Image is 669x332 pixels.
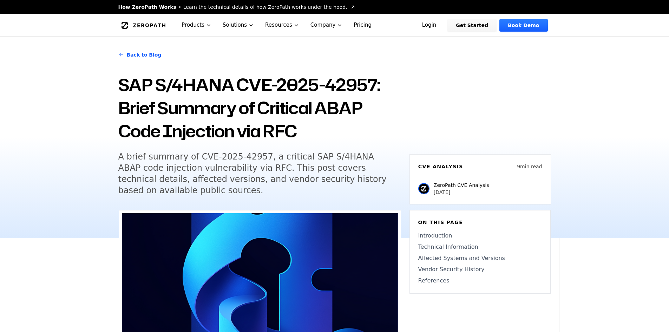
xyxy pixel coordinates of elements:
h6: CVE Analysis [418,163,463,170]
img: ZeroPath CVE Analysis [418,183,429,194]
button: Products [176,14,217,36]
h1: SAP S/4HANA CVE-2025-42957: Brief Summary of Critical ABAP Code Injection via RFC [118,73,401,143]
a: Back to Blog [118,45,162,65]
span: How ZeroPath Works [118,4,176,11]
p: 9 min read [517,163,542,170]
h6: On this page [418,219,542,226]
button: Solutions [217,14,260,36]
h5: A brief summary of CVE-2025-42957, a critical SAP S/4HANA ABAP code injection vulnerability via R... [118,151,388,196]
span: Learn the technical details of how ZeroPath works under the hood. [183,4,347,11]
p: ZeroPath CVE Analysis [434,182,489,189]
a: Pricing [348,14,377,36]
button: Company [305,14,348,36]
a: Book Demo [499,19,547,32]
nav: Global [110,14,559,36]
p: [DATE] [434,189,489,196]
a: Affected Systems and Versions [418,254,542,262]
button: Resources [260,14,305,36]
a: References [418,276,542,285]
a: Introduction [418,232,542,240]
a: Technical Information [418,243,542,251]
a: Login [414,19,445,32]
a: Vendor Security History [418,265,542,274]
a: How ZeroPath WorksLearn the technical details of how ZeroPath works under the hood. [118,4,356,11]
a: Get Started [447,19,497,32]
